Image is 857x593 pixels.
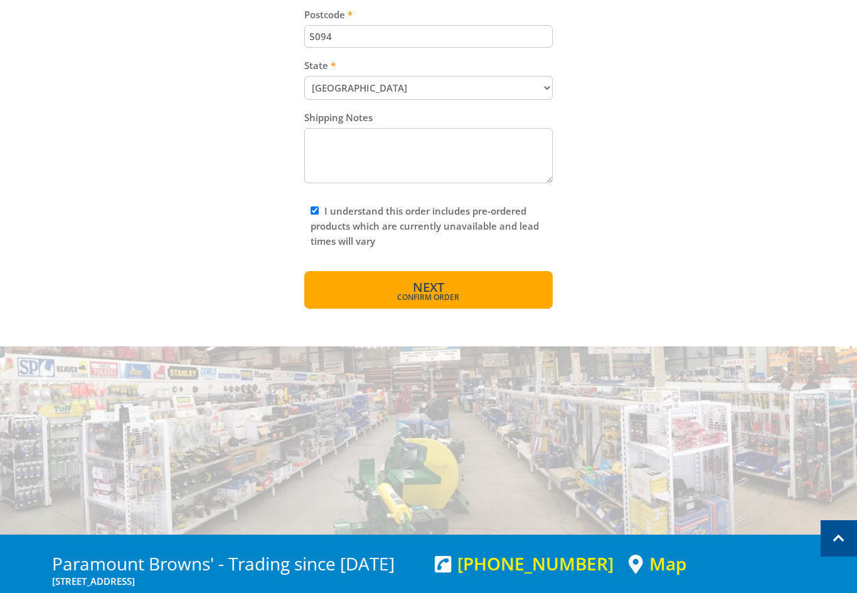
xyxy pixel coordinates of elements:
p: [STREET_ADDRESS] [52,574,422,589]
span: Next [413,279,444,296]
span: Confirm order [331,294,526,301]
a: View a map of Gepps Cross location [629,553,686,574]
label: State [304,58,553,73]
input: Please enter your postcode. [304,25,553,48]
select: Please select your state. [304,76,553,100]
label: I understand this order includes pre-ordered products which are currently unavailable and lead ti... [311,205,539,247]
h3: Paramount Browns' - Trading since [DATE] [52,553,422,574]
div: [PHONE_NUMBER] [435,553,614,574]
label: Postcode [304,7,553,22]
label: Shipping Notes [304,110,553,125]
button: Next Confirm order [304,271,553,309]
input: Please read and complete. [311,206,319,215]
